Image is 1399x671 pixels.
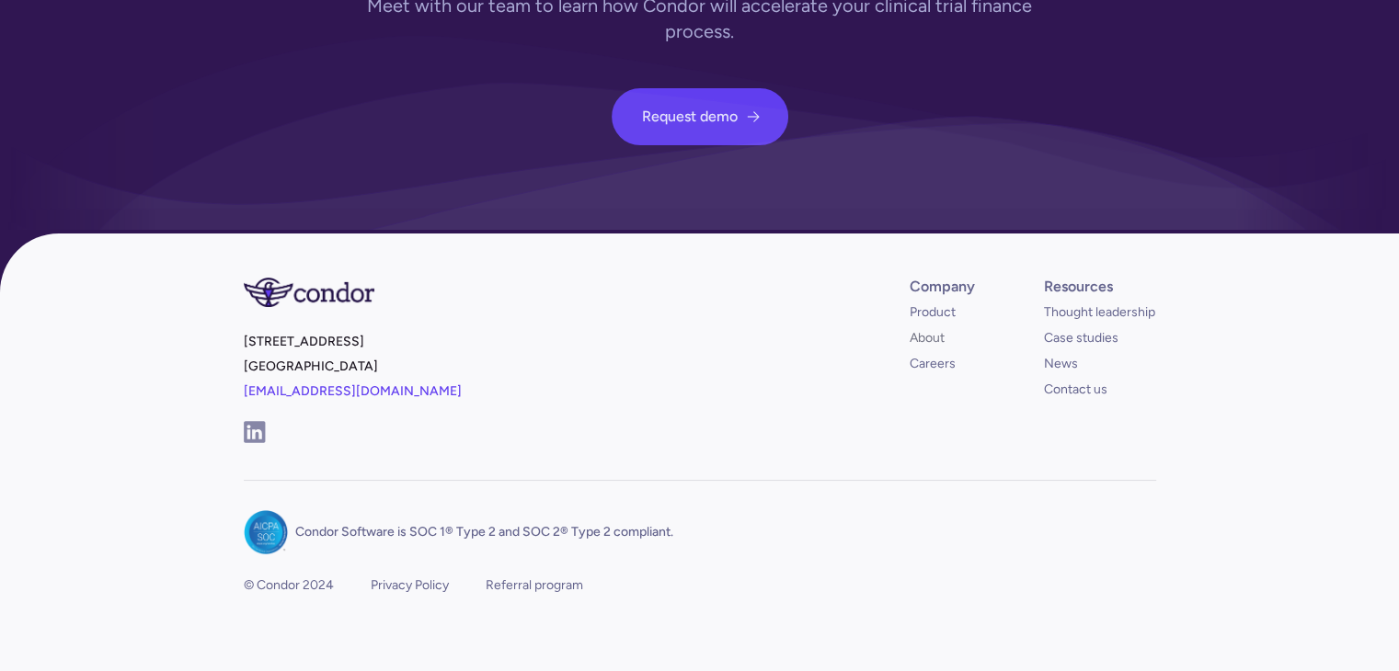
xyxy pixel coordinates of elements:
div: Resources [1044,278,1113,296]
a: [EMAIL_ADDRESS][DOMAIN_NAME] [244,383,462,399]
a: Case studies [1044,329,1118,347]
a: Privacy Policy [371,576,449,595]
a: About [910,329,945,347]
p: [STREET_ADDRESS] [GEOGRAPHIC_DATA] [244,329,693,418]
a: Product [910,303,956,322]
span:  [745,110,760,125]
a: Careers [910,355,956,373]
div: © Condor 2024 [244,576,334,595]
a: Referral program [486,576,583,595]
div: Company [910,278,975,296]
p: Condor Software is SOC 1® Type 2 and SOC 2® Type 2 compliant. [295,523,673,541]
a: Thought leadership [1044,303,1155,322]
a: Request demo [612,88,788,145]
a: Contact us [1044,381,1107,399]
a: News [1044,355,1078,373]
